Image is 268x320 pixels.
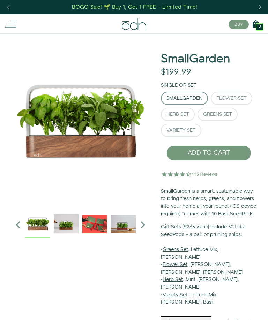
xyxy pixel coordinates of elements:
u: Variety Set [163,291,187,298]
div: BOGO Sale! 🌱 Buy 1, Get 1 FREE – Limited Time! [72,3,197,11]
div: Flower Set [216,96,247,101]
p: SmallGarden is a smart, sustainable way to bring fresh herbs, greens, and flowers into your home ... [161,188,257,218]
img: EMAILS_-_Holiday_21_PT1_28_9986b34a-7908-4121-b1c1-9595d1e43abe_1024x.png [82,211,107,236]
div: 1 / 6 [11,33,150,208]
u: Flower Set [163,261,187,268]
img: Official-EDN-SMALLGARDEN-HERB-HERO-SLV-2000px_4096x.png [11,33,150,208]
img: 4.5 star rating [161,167,218,181]
img: edn-trim-basil.2021-09-07_14_55_24_1024x.gif [54,211,79,236]
i: Next slide [136,218,150,232]
label: Single or Set [161,82,196,89]
u: Herb Set [163,276,183,283]
iframe: Opens a widget where you can find more information [244,299,261,317]
button: ADD TO CART [166,145,251,161]
div: 4 / 6 [111,211,136,238]
img: Official-EDN-SMALLGARDEN-HERB-HERO-SLV-2000px_1024x.png [25,211,50,236]
img: edn-smallgarden-mixed-herbs-table-product-2000px_1024x.jpg [111,211,136,236]
div: 3 / 6 [82,211,107,238]
a: BOGO Sale! 🌱 Buy 1, Get 1 FREE – Limited Time! [72,2,198,13]
i: Previous slide [11,218,25,232]
div: SmallGarden [166,96,202,101]
span: 0 [259,25,261,29]
button: Herb Set [161,108,195,121]
div: Herb Set [166,112,189,117]
b: Gift Sets ($265 value) Include 30 total SeedPods + a pair of pruning snips: [161,223,245,238]
div: Variety Set [166,128,196,133]
div: Greens Set [203,112,232,117]
div: $199.99 [161,67,191,77]
div: 2 / 6 [54,211,79,238]
button: Greens Set [198,108,238,121]
h1: SmallGarden [161,53,230,66]
button: SmallGarden [161,92,208,105]
button: BUY [229,20,249,29]
div: 1 / 6 [25,211,50,238]
u: Greens Set [163,246,188,253]
p: • : Lettuce Mix, [PERSON_NAME] • : [PERSON_NAME], [PERSON_NAME], [PERSON_NAME] • : Mint, [PERSON_... [161,223,257,306]
button: Variety Set [161,124,201,137]
button: Flower Set [211,92,252,105]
